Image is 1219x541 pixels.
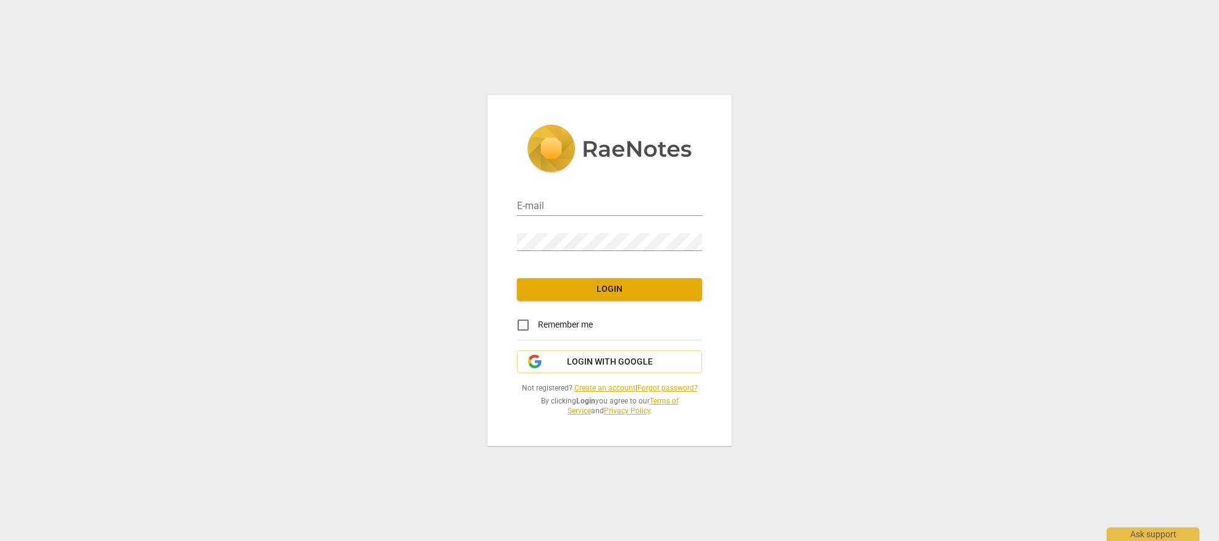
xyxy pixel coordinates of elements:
[576,397,595,405] b: Login
[517,278,702,300] button: Login
[517,350,702,374] button: Login with Google
[568,397,679,416] a: Terms of Service
[637,384,698,392] a: Forgot password?
[567,356,653,368] span: Login with Google
[538,318,593,331] span: Remember me
[574,384,635,392] a: Create an account
[517,383,702,394] span: Not registered? |
[517,396,702,416] span: By clicking you agree to our and .
[527,125,692,175] img: 5ac2273c67554f335776073100b6d88f.svg
[1107,527,1199,541] div: Ask support
[527,283,692,295] span: Login
[604,407,650,415] a: Privacy Policy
